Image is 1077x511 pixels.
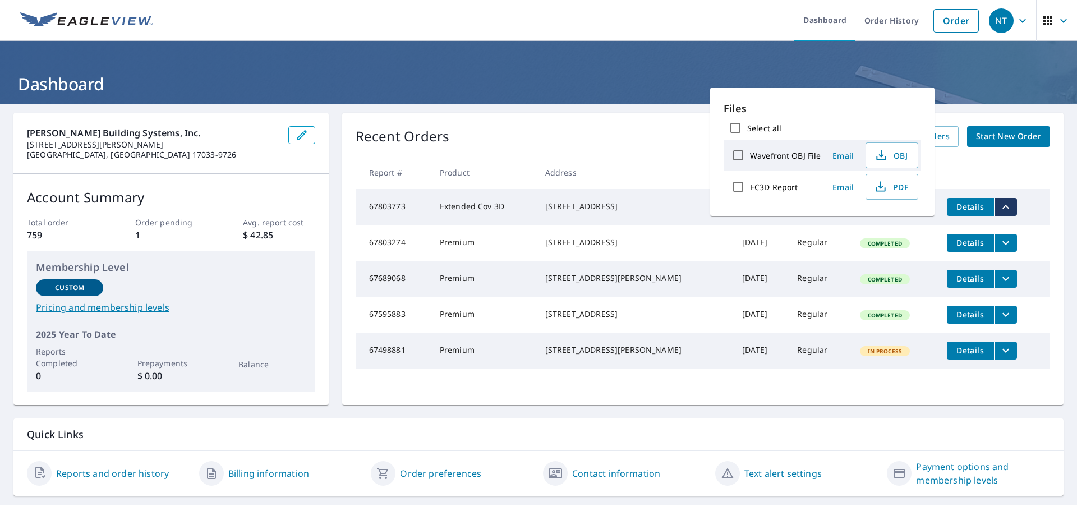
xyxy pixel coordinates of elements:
p: [PERSON_NAME] Building Systems, Inc. [27,126,279,140]
th: Product [431,156,536,189]
td: Premium [431,261,536,297]
span: Completed [861,311,909,319]
label: EC3D Report [750,182,798,192]
p: Membership Level [36,260,306,275]
td: Regular [788,297,850,333]
td: 67595883 [356,297,431,333]
td: 67498881 [356,333,431,369]
th: Report # [356,156,431,189]
span: Email [830,150,857,161]
td: 67803274 [356,225,431,261]
button: detailsBtn-67498881 [947,342,994,360]
p: Order pending [135,217,207,228]
a: Start New Order [967,126,1050,147]
td: 67803773 [356,189,431,225]
p: Recent Orders [356,126,450,147]
td: Premium [431,225,536,261]
button: detailsBtn-67689068 [947,270,994,288]
button: filesDropdownBtn-67803773 [994,198,1017,216]
div: NT [989,8,1014,33]
p: Balance [238,358,306,370]
button: filesDropdownBtn-67498881 [994,342,1017,360]
p: Custom [55,283,84,293]
a: Order [933,9,979,33]
td: [DATE] [733,261,788,297]
label: Select all [747,123,781,133]
span: Completed [861,240,909,247]
td: Extended Cov 3D [431,189,536,225]
p: 1 [135,228,207,242]
td: [DATE] [733,333,788,369]
div: [STREET_ADDRESS] [545,201,724,212]
button: Email [825,147,861,164]
span: Details [954,273,987,284]
th: Address [536,156,733,189]
a: Reports and order history [56,467,169,480]
div: [STREET_ADDRESS] [545,237,724,248]
p: Quick Links [27,427,1050,441]
p: Total order [27,217,99,228]
a: Text alert settings [744,467,822,480]
a: Billing information [228,467,309,480]
td: 67689068 [356,261,431,297]
button: filesDropdownBtn-67689068 [994,270,1017,288]
p: Reports Completed [36,346,103,369]
span: Completed [861,275,909,283]
button: detailsBtn-67803274 [947,234,994,252]
p: $ 42.85 [243,228,315,242]
td: Regular [788,261,850,297]
span: Start New Order [976,130,1041,144]
span: OBJ [873,149,909,162]
p: [STREET_ADDRESS][PERSON_NAME] [27,140,279,150]
button: filesDropdownBtn-67595883 [994,306,1017,324]
span: Details [954,345,987,356]
span: Email [830,182,857,192]
td: Regular [788,225,850,261]
p: Prepayments [137,357,205,369]
a: Payment options and membership levels [916,460,1050,487]
td: Premium [431,333,536,369]
a: Contact information [572,467,660,480]
button: detailsBtn-67803773 [947,198,994,216]
img: EV Logo [20,12,153,29]
div: [STREET_ADDRESS] [545,309,724,320]
p: 759 [27,228,99,242]
a: Order preferences [400,467,481,480]
h1: Dashboard [13,72,1064,95]
td: Premium [431,297,536,333]
p: 0 [36,369,103,383]
span: In Process [861,347,909,355]
span: Details [954,309,987,320]
button: PDF [866,174,918,200]
button: detailsBtn-67595883 [947,306,994,324]
button: filesDropdownBtn-67803274 [994,234,1017,252]
p: Account Summary [27,187,315,208]
td: [DATE] [733,225,788,261]
span: Details [954,201,987,212]
div: [STREET_ADDRESS][PERSON_NAME] [545,273,724,284]
p: 2025 Year To Date [36,328,306,341]
a: Pricing and membership levels [36,301,306,314]
p: [GEOGRAPHIC_DATA], [GEOGRAPHIC_DATA] 17033-9726 [27,150,279,160]
button: Email [825,178,861,196]
p: Files [724,101,921,116]
div: [STREET_ADDRESS][PERSON_NAME] [545,344,724,356]
button: OBJ [866,142,918,168]
p: $ 0.00 [137,369,205,383]
td: Regular [788,333,850,369]
label: Wavefront OBJ File [750,150,821,161]
span: PDF [873,180,909,194]
p: Avg. report cost [243,217,315,228]
td: [DATE] [733,297,788,333]
span: Details [954,237,987,248]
